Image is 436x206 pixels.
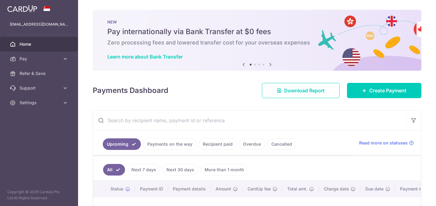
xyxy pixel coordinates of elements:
span: Due date [365,186,384,192]
span: Download Report [284,87,325,94]
th: Payment details [168,181,211,197]
a: Recipient paid [199,138,237,150]
img: Bank transfer banner [93,10,421,71]
span: Amount [216,186,231,192]
p: NEW [107,20,407,24]
span: Refer & Save [20,70,60,76]
p: [EMAIL_ADDRESS][DOMAIN_NAME] [10,21,68,27]
span: Pay [20,56,60,62]
a: Create Payment [347,83,421,98]
span: Total amt. [287,186,307,192]
a: Next 30 days [163,164,198,176]
th: Payment ID [135,181,168,197]
a: Next 7 days [127,164,160,176]
span: Charge date [324,186,349,192]
span: Support [20,85,60,91]
a: Overdue [239,138,265,150]
span: Home [20,41,60,47]
span: Read more on statuses [359,140,408,146]
span: Create Payment [369,87,406,94]
a: Download Report [262,83,340,98]
a: Cancelled [267,138,296,150]
span: Settings [20,100,60,106]
h6: Zero processing fees and lowered transfer cost for your overseas expenses [107,39,407,46]
h5: Pay internationally via Bank Transfer at $0 fees [107,27,407,37]
img: CardUp [7,5,37,12]
input: Search by recipient name, payment id or reference [93,111,406,130]
a: Learn more about Bank Transfer [107,54,183,60]
h4: Payments Dashboard [93,85,168,96]
span: Status [110,186,123,192]
a: More than 1 month [201,164,248,176]
a: All [103,164,125,176]
a: Payments on the way [143,138,196,150]
a: Read more on statuses [359,140,414,146]
a: Upcoming [103,138,141,150]
span: CardUp fee [248,186,271,192]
